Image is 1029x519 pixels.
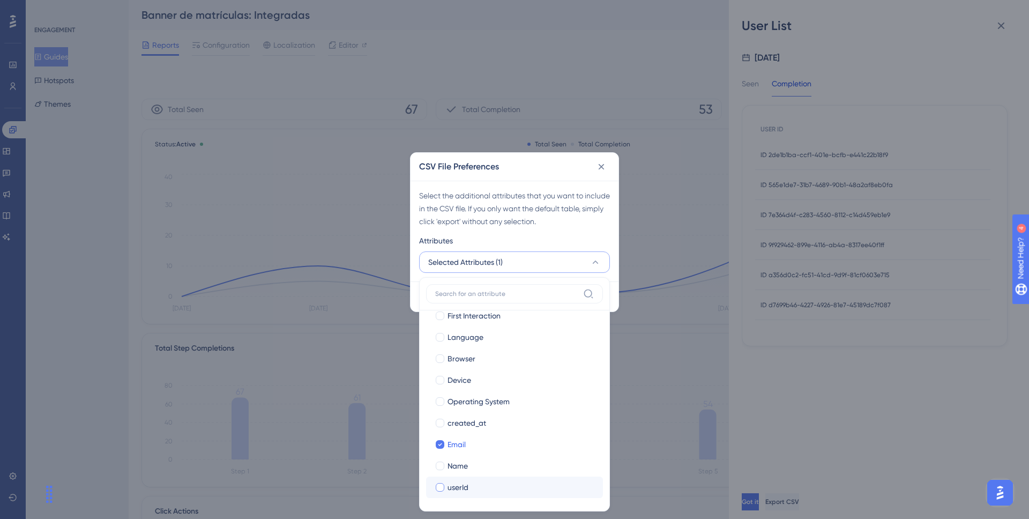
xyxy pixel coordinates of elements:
[74,5,78,14] div: 4
[448,438,466,451] span: Email
[448,374,471,387] span: Device
[41,478,58,510] div: Drag
[419,160,499,173] h2: CSV File Preferences
[448,352,475,365] span: Browser
[448,395,510,408] span: Operating System
[419,234,453,247] span: Attributes
[448,309,501,322] span: First Interaction
[428,256,503,269] span: Selected Attributes (1)
[984,477,1016,509] iframe: UserGuiding AI Assistant Launcher
[448,481,468,494] span: userId
[448,331,483,344] span: Language
[448,417,486,429] span: created_at
[448,459,468,472] span: Name
[419,189,610,228] div: Select the additional attributes that you want to include in the CSV file. If you only want the d...
[25,3,67,16] span: Need Help?
[435,290,579,298] input: Search for an attribute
